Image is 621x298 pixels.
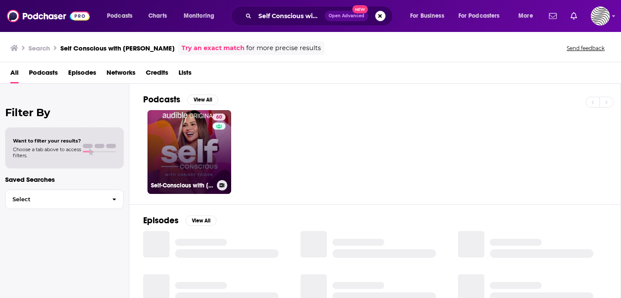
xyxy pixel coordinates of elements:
button: open menu [101,9,144,23]
a: Lists [179,66,191,83]
img: User Profile [591,6,610,25]
a: Show notifications dropdown [546,9,560,23]
span: Podcasts [107,10,132,22]
a: EpisodesView All [143,215,216,226]
a: 60Self-Conscious with [PERSON_NAME] [147,110,231,194]
span: Select [6,197,105,202]
h3: Search [28,44,50,52]
img: Podchaser - Follow, Share and Rate Podcasts [7,8,90,24]
a: Podcasts [29,66,58,83]
a: Credits [146,66,168,83]
span: 60 [216,113,222,122]
button: open menu [512,9,544,23]
h2: Episodes [143,215,179,226]
span: For Podcasters [458,10,500,22]
button: open menu [178,9,226,23]
a: Episodes [68,66,96,83]
button: Send feedback [564,44,607,52]
input: Search podcasts, credits, & more... [255,9,325,23]
span: Want to filter your results? [13,138,81,144]
a: All [10,66,19,83]
h2: Podcasts [143,94,180,105]
h3: Self-Conscious with [PERSON_NAME] [151,182,213,189]
h3: Self Conscious with [PERSON_NAME] [60,44,175,52]
span: Choose a tab above to access filters. [13,146,81,159]
a: 60 [213,114,226,120]
a: Charts [143,9,172,23]
span: Monitoring [184,10,214,22]
a: PodcastsView All [143,94,218,105]
span: for more precise results [246,43,321,53]
div: Search podcasts, credits, & more... [239,6,401,26]
span: Open Advanced [329,14,364,18]
p: Saved Searches [5,175,124,184]
span: New [352,5,368,13]
a: Show notifications dropdown [567,9,580,23]
button: open menu [453,9,512,23]
a: Try an exact match [182,43,245,53]
a: Networks [107,66,135,83]
button: Show profile menu [591,6,610,25]
button: View All [185,216,216,226]
span: More [518,10,533,22]
button: Select [5,190,124,209]
span: Logged in as OriginalStrategies [591,6,610,25]
h2: Filter By [5,106,124,119]
button: Open AdvancedNew [325,11,368,21]
button: open menu [404,9,455,23]
span: For Business [410,10,444,22]
span: Charts [148,10,167,22]
button: View All [187,95,218,105]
